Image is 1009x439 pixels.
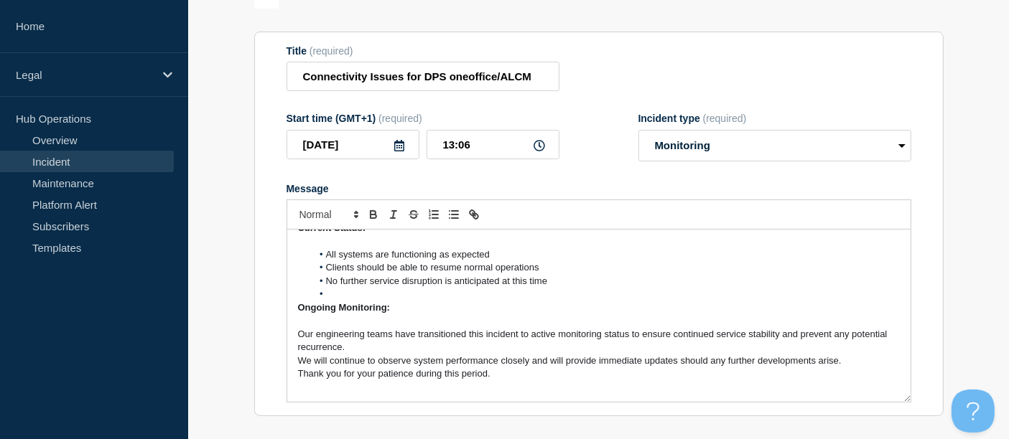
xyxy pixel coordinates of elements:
[638,113,911,124] div: Incident type
[287,230,911,402] div: Message
[310,45,353,57] span: (required)
[703,113,747,124] span: (required)
[287,130,419,159] input: YYYY-MM-DD
[293,206,363,223] span: Font size
[16,69,154,81] p: Legal
[427,130,559,159] input: HH:MM
[287,183,911,194] div: Message
[287,45,559,57] div: Title
[464,206,484,223] button: Toggle link
[326,275,548,286] span: No further service disruption is anticipated at this time
[952,390,995,433] iframe: Help Scout Beacon - Open
[326,249,490,260] span: All systems are functioning as expected
[363,206,383,223] button: Toggle bold text
[404,206,424,223] button: Toggle strikethrough text
[298,355,842,366] span: We will continue to observe system performance closely and will provide immediate updates should ...
[298,329,891,352] span: Our engineering teams have transitioned this incident to active monitoring status to ensure conti...
[444,206,464,223] button: Toggle bulleted list
[424,206,444,223] button: Toggle ordered list
[383,206,404,223] button: Toggle italic text
[326,262,539,273] span: Clients should be able to resume normal operations
[298,368,490,379] span: Thank you for your patience during this period.
[378,113,422,124] span: (required)
[287,62,559,91] input: Title
[287,113,559,124] div: Start time (GMT+1)
[638,130,911,161] select: Incident type
[298,302,391,313] strong: Ongoing Monitoring:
